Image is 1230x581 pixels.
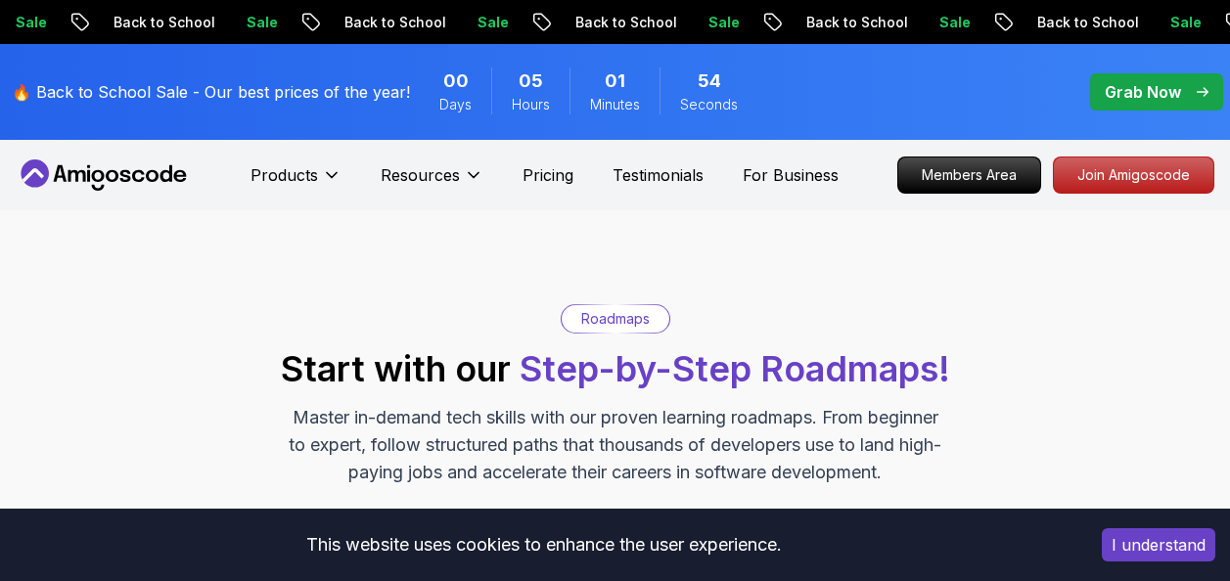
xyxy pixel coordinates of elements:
p: Master in-demand tech skills with our proven learning roadmaps. From beginner to expert, follow s... [287,404,944,486]
a: For Business [743,163,839,187]
p: Sale [1154,13,1216,32]
span: Days [439,95,472,114]
p: Roadmaps [581,309,650,329]
p: 🔥 Back to School Sale - Our best prices of the year! [12,80,410,104]
a: Pricing [523,163,573,187]
h2: Start with our [281,349,950,388]
p: Back to School [328,13,461,32]
p: Sale [923,13,985,32]
p: Sale [461,13,524,32]
span: 5 Hours [519,67,543,95]
span: Seconds [680,95,738,114]
p: Sale [692,13,754,32]
button: Accept cookies [1102,528,1215,561]
p: Resources [381,163,460,187]
p: Products [251,163,318,187]
span: 54 Seconds [698,67,721,95]
p: Back to School [559,13,692,32]
p: Back to School [1021,13,1154,32]
span: 0 Days [443,67,469,95]
p: Members Area [898,157,1040,193]
span: Hours [512,95,550,114]
p: Back to School [790,13,923,32]
p: Sale [230,13,293,32]
p: Grab Now [1105,80,1181,104]
a: Testimonials [613,163,704,187]
div: This website uses cookies to enhance the user experience. [15,523,1072,566]
span: 1 Minutes [605,67,625,95]
span: Step-by-Step Roadmaps! [520,347,950,390]
button: Resources [381,163,483,202]
a: Join Amigoscode [1053,156,1214,194]
p: Back to School [97,13,230,32]
span: Minutes [590,95,640,114]
a: Members Area [897,156,1041,194]
button: Products [251,163,342,202]
p: Join Amigoscode [1054,157,1213,193]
